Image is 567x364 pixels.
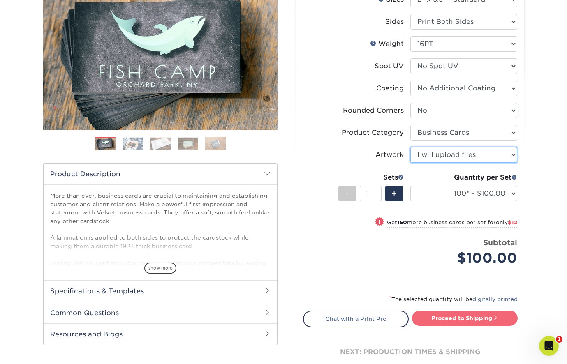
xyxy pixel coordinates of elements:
[385,17,404,27] div: Sides
[44,164,277,184] h2: Product Description
[391,187,397,200] span: +
[508,219,517,226] span: $12
[412,311,518,325] a: Proceed to Shipping
[205,136,226,151] img: Business Cards 05
[44,323,277,345] h2: Resources and Blogs
[375,61,404,71] div: Spot UV
[370,39,404,49] div: Weight
[410,173,517,182] div: Quantity per Set
[539,336,559,356] iframe: Intercom live chat
[342,128,404,138] div: Product Category
[178,137,198,150] img: Business Cards 04
[144,263,176,274] span: show more
[375,150,404,160] div: Artwork
[556,336,562,343] span: 1
[150,137,171,150] img: Business Cards 03
[376,83,404,93] div: Coating
[44,302,277,323] h2: Common Questions
[496,219,517,226] span: only
[472,296,518,302] a: digitally printed
[345,187,349,200] span: -
[123,137,143,150] img: Business Cards 02
[50,191,271,325] p: More than ever, business cards are crucial to maintaining and establishing customer and client re...
[338,173,404,182] div: Sets
[417,248,517,268] div: $100.00
[483,238,517,247] strong: Subtotal
[387,219,517,228] small: Get more business cards per set for
[378,218,380,226] span: !
[44,280,277,302] h2: Specifications & Templates
[343,106,404,115] div: Rounded Corners
[303,311,409,327] a: Chat with a Print Pro
[397,219,407,226] strong: 150
[390,296,518,302] small: The selected quantity will be
[95,134,116,154] img: Business Cards 01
